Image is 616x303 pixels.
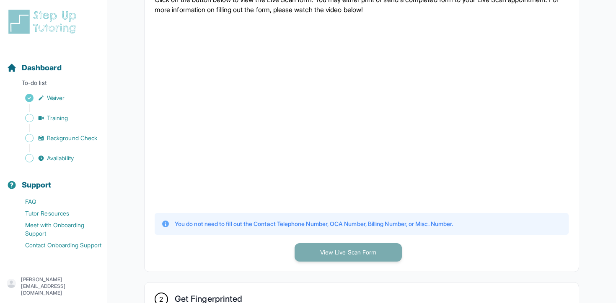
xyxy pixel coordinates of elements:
p: [PERSON_NAME][EMAIL_ADDRESS][DOMAIN_NAME] [21,276,100,296]
a: Dashboard [7,62,62,74]
a: Contact Onboarding Support [7,239,107,251]
iframe: YouTube video player [155,21,448,205]
span: Availability [47,154,74,162]
a: Tutor Resources [7,208,107,219]
button: [PERSON_NAME][EMAIL_ADDRESS][DOMAIN_NAME] [7,276,100,296]
a: Meet with Onboarding Support [7,219,107,239]
span: Waiver [47,94,65,102]
a: Training [7,112,107,124]
span: Training [47,114,68,122]
a: View Live Scan Form [295,248,402,256]
button: Dashboard [3,49,104,77]
img: logo [7,8,81,35]
a: Waiver [7,92,107,104]
a: Availability [7,152,107,164]
span: Background Check [47,134,97,142]
p: You do not need to fill out the Contact Telephone Number, OCA Number, Billing Number, or Misc. Nu... [175,220,453,228]
p: To-do list [3,79,104,90]
a: FAQ [7,196,107,208]
button: View Live Scan Form [295,243,402,262]
span: Dashboard [22,62,62,74]
button: Support [3,166,104,194]
span: Support [22,179,52,191]
a: Background Check [7,132,107,144]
